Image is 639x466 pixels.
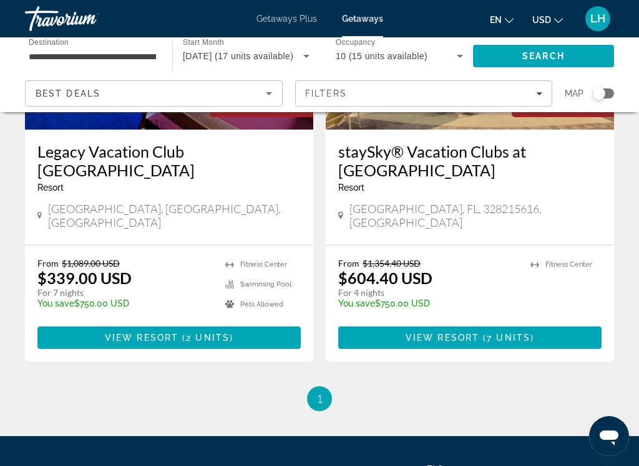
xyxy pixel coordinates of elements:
span: [GEOGRAPHIC_DATA], [GEOGRAPHIC_DATA], [GEOGRAPHIC_DATA] [48,202,301,229]
button: View Resort(7 units) [338,326,602,349]
span: ( ) [479,333,534,343]
span: 1 [316,392,323,406]
nav: Pagination [25,386,614,411]
span: [DATE] (17 units available) [183,51,293,61]
a: Travorium [25,2,150,35]
a: Getaways [342,14,383,24]
a: Legacy Vacation Club [GEOGRAPHIC_DATA] [37,142,301,179]
span: ( ) [178,333,233,343]
span: Map [565,85,583,102]
span: LH [590,12,605,25]
span: 10 (15 units available) [336,51,427,61]
p: For 7 nights [37,287,213,298]
span: $1,089.00 USD [62,258,120,269]
span: Best Deals [36,88,100,98]
span: Resort [338,183,364,193]
span: USD [532,15,551,25]
span: [GEOGRAPHIC_DATA], FL, 328215616, [GEOGRAPHIC_DATA] [349,202,602,229]
input: Select destination [29,49,156,64]
button: Change currency [532,11,563,29]
span: Start Month [183,39,224,47]
span: View Resort [105,333,178,343]
span: en [490,15,502,25]
p: $750.00 USD [37,298,213,308]
span: Occupancy [336,39,375,47]
button: Filters [295,80,553,107]
mat-select: Sort by [36,86,272,101]
span: 2 units [186,333,230,343]
span: Fitness Center [545,260,592,269]
p: $604.40 USD [338,269,432,287]
span: Swimming Pool [240,280,291,288]
iframe: Button to launch messaging window [589,416,629,456]
p: For 4 nights [338,287,518,298]
span: Destination [29,38,69,46]
span: Pets Allowed [240,300,283,308]
span: You save [37,298,74,308]
span: $1,354.40 USD [363,258,421,269]
span: View Resort [406,333,479,343]
span: You save [338,298,375,308]
p: $750.00 USD [338,298,518,308]
span: From [338,258,359,269]
span: From [37,258,59,269]
p: $339.00 USD [37,269,132,287]
span: 7 units [487,333,530,343]
button: User Menu [582,6,614,32]
button: View Resort(2 units) [37,326,301,349]
button: Search [473,45,614,67]
span: Resort [37,183,64,193]
span: Filters [305,88,348,98]
span: Fitness Center [240,260,287,269]
a: Getaways Plus [256,14,317,24]
span: Search [522,51,565,61]
button: Change language [490,11,514,29]
a: staySky® Vacation Clubs at [GEOGRAPHIC_DATA] [338,142,602,179]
